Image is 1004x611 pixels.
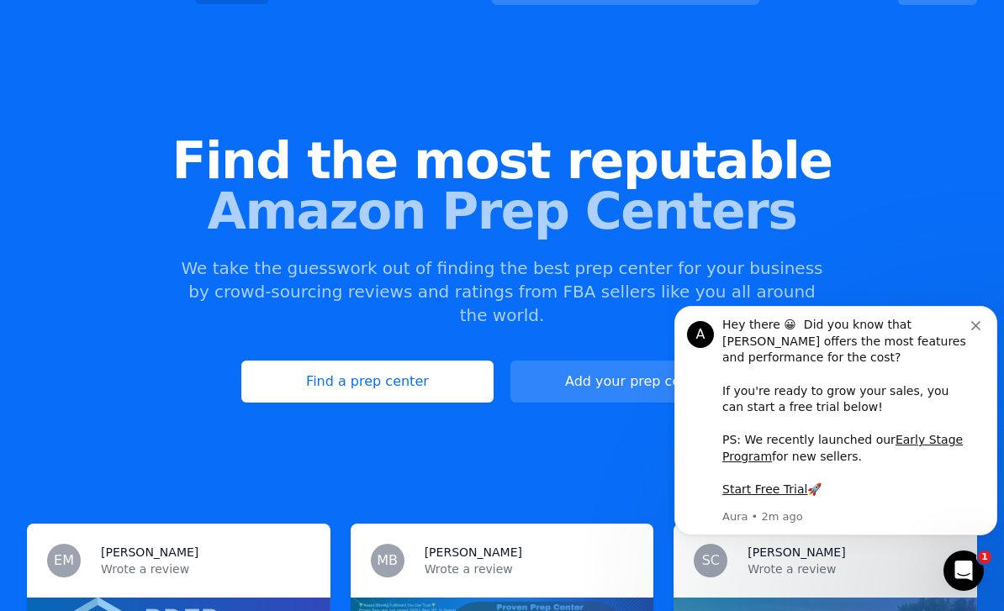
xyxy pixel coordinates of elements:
[668,287,1004,566] iframe: Intercom notifications message
[702,554,720,567] span: SC
[943,550,984,591] iframe: Intercom live chat
[101,544,198,561] h3: [PERSON_NAME]
[425,544,522,561] h3: [PERSON_NAME]
[425,561,634,577] p: Wrote a review
[748,561,957,577] p: Wrote a review
[179,256,825,327] p: We take the guesswork out of finding the best prep center for your business by crowd-sourcing rev...
[54,554,74,567] span: EM
[27,186,977,236] span: Amazon Prep Centers
[241,361,494,403] a: Find a prep center
[377,554,398,567] span: MB
[101,561,310,577] p: Wrote a review
[27,135,977,186] span: Find the most reputable
[510,361,763,403] a: Add your prep center
[978,550,991,564] span: 1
